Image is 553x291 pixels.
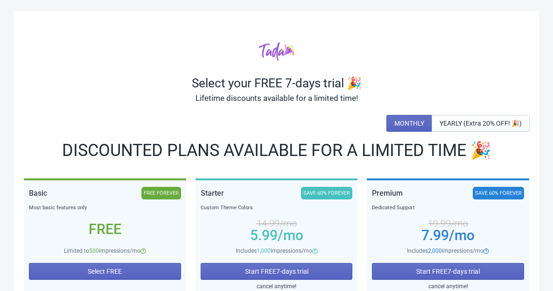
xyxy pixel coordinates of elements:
div: 7.99 [372,232,524,239]
div: 19.99 /mo [372,220,524,227]
div: Free [29,226,181,233]
div: Dedicated Support [372,203,524,213]
div: Custom Theme Colors [201,203,353,213]
div: Basic [29,187,47,199]
span: Start FREE 7 -days trial [416,268,480,275]
span: 500 [89,248,99,254]
div: Select your FREE 7-days trial 🎉 [23,76,530,91]
span: Includes impressions/mo [407,248,483,254]
div: Lifetime discounts available for a limited time! [23,91,530,106]
span: MONTHLY [394,120,424,127]
div: SAVE 60% FOREVER [301,187,352,199]
button: MONTHLY [386,115,432,132]
div: Most basic features only [29,203,181,213]
div: SAVE 60% FOREVER [473,187,524,199]
button: Select FREE [29,263,181,280]
button: Start FREE7-days trial [372,263,524,280]
div: Premium [372,187,403,199]
div: 5.99 [201,232,353,239]
div: 14.99 /mo [201,220,353,227]
span: Select FREE [88,268,122,275]
div: DISCOUNTED PLANS AVAILABLE FOR A LIMITED TIME 🎉 [23,143,530,158]
div: Limited to impressions/mo [29,246,181,256]
div: Starter [201,187,224,199]
span: Includes impressions/mo [236,248,312,254]
span: /mo [449,227,475,243]
div: FREE FOREVER [141,187,181,199]
span: /mo [278,227,303,243]
span: YEARLY (Extra 20% OFF! 🎉) [440,120,522,127]
span: 1,000 [257,248,271,254]
span: 2,000 [428,248,442,254]
button: YEARLY (Extra 20% OFF! 🎉) [432,115,530,132]
button: Start FREE7-days trial [201,263,353,280]
span: Start FREE 7 -days trial [245,268,308,275]
div: cancel anytime! [201,282,353,291]
img: tadacolor.png [259,42,294,61]
div: cancel anytime! [372,282,524,291]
